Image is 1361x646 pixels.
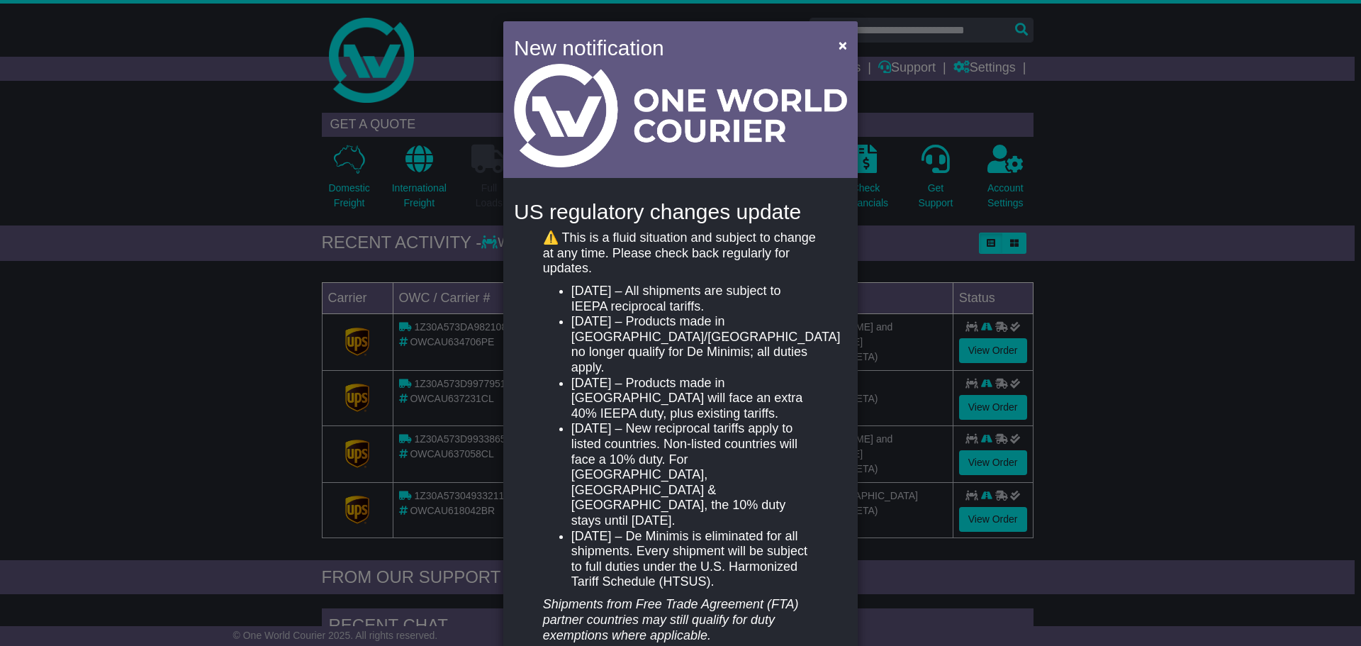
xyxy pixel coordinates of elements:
[571,284,818,314] li: [DATE] – All shipments are subject to IEEPA reciprocal tariffs.
[571,314,818,375] li: [DATE] – Products made in [GEOGRAPHIC_DATA]/[GEOGRAPHIC_DATA] no longer qualify for De Minimis; a...
[571,376,818,422] li: [DATE] – Products made in [GEOGRAPHIC_DATA] will face an extra 40% IEEPA duty, plus existing tari...
[514,32,818,64] h4: New notification
[831,30,854,60] button: Close
[514,64,847,167] img: Light
[571,529,818,590] li: [DATE] – De Minimis is eliminated for all shipments. Every shipment will be subject to full dutie...
[514,200,847,223] h4: US regulatory changes update
[543,597,799,642] em: Shipments from Free Trade Agreement (FTA) partner countries may still qualify for duty exemptions...
[839,37,847,53] span: ×
[571,421,818,528] li: [DATE] – New reciprocal tariffs apply to listed countries. Non-listed countries will face a 10% d...
[543,230,818,277] p: ⚠️ This is a fluid situation and subject to change at any time. Please check back regularly for u...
